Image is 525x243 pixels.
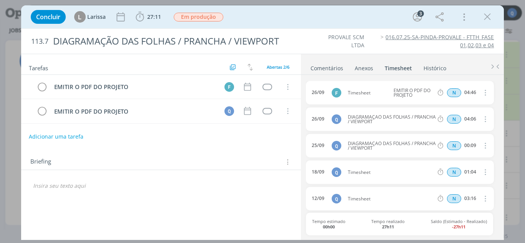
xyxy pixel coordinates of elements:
div: Q [332,114,341,124]
span: Larissa [87,14,106,20]
span: Concluir [36,14,60,20]
div: Horas normais [447,168,461,177]
button: Concluir [31,10,66,24]
div: DIAGRAMAÇÃO DAS FOLHAS / PRANCHA / VIEWPORT [50,32,298,51]
img: arrow-down-up.svg [248,64,253,71]
div: Horas normais [447,115,461,124]
div: Q [332,141,341,150]
div: 03:16 [464,196,476,201]
span: Tempo realizado [371,219,405,229]
span: N [447,115,461,124]
span: DIAGRAMAÇÃO DAS FOLHAS / PRANCHA / VIEWPORT [345,115,437,124]
span: Briefing [30,157,51,167]
span: N [447,141,461,150]
div: Anexos [355,64,373,72]
div: 00:09 [464,143,476,148]
button: Adicionar uma tarefa [28,130,84,144]
div: 04:46 [464,90,476,95]
button: 3 [411,11,424,23]
span: Timesheet [345,197,437,201]
button: Q [223,105,235,117]
div: Horas normais [447,141,461,150]
div: EMITIR O PDF DO PROJETO [51,82,218,92]
span: N [447,168,461,177]
span: N [447,88,461,97]
div: 3 [417,10,424,17]
div: F [224,82,234,92]
span: 113.7 [31,37,48,46]
div: Horas normais [447,88,461,97]
a: Comentários [310,61,344,72]
div: F [332,88,341,98]
div: 18/09 [312,169,324,175]
div: dialog [21,5,504,240]
span: Abertas 2/6 [267,64,289,70]
div: 01:04 [464,169,476,175]
b: 00h00 [323,224,335,230]
span: N [447,194,461,203]
span: Em produção [174,13,223,21]
span: EMITIR O PDF DO PROJETO [390,88,435,98]
div: Q [224,106,234,116]
a: Timesheet [384,61,412,72]
div: Q [332,194,341,203]
span: DIAGRAMAÇÃO DAS FOLHAS / PRANCHA / VIEWPORT [345,141,437,150]
div: 26/09 [312,116,324,122]
a: Histórico [423,61,447,72]
div: Q [332,167,341,177]
a: 016.07.25-SA-PINDA-PROVALE - FTTH_FASE 01,02,03 e 04 [385,33,494,48]
a: PROVALE SCM LTDA [328,33,364,48]
span: Tarefas [29,63,48,72]
b: 27h11 [382,224,394,230]
b: -27h11 [452,224,465,230]
button: F [223,81,235,93]
span: Tempo estimado [312,219,346,229]
span: Timesheet [345,91,391,95]
div: 26/09 [312,90,324,95]
div: EMITIR O PDF DO PROJETO [51,107,218,116]
button: LLarissa [74,11,106,23]
div: Horas normais [447,194,461,203]
div: 04:06 [464,116,476,122]
span: Timesheet [345,170,437,175]
div: 12/09 [312,196,324,201]
div: L [74,11,86,23]
button: 27:11 [134,11,163,23]
button: Em produção [173,12,224,22]
div: 25/09 [312,143,324,148]
span: Saldo (Estimado - Realizado) [431,219,487,229]
span: 27:11 [147,13,161,20]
